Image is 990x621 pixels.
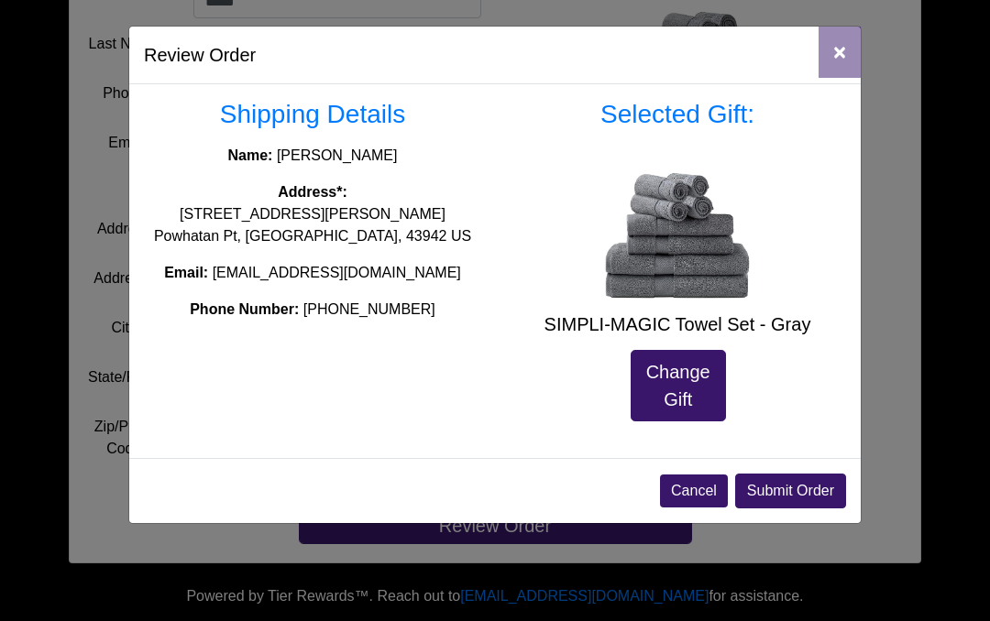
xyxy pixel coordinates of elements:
[228,147,273,163] strong: Name:
[277,147,398,163] span: [PERSON_NAME]
[164,265,208,280] strong: Email:
[190,301,299,317] strong: Phone Number:
[213,265,461,280] span: [EMAIL_ADDRESS][DOMAIN_NAME]
[819,27,861,78] button: Close
[604,152,751,299] img: SIMPLI-MAGIC Towel Set - Gray
[144,99,481,130] h3: Shipping Details
[278,184,347,200] strong: Address*:
[509,99,846,130] h3: Selected Gift:
[833,39,846,64] span: ×
[509,313,846,335] h5: SIMPLI-MAGIC Towel Set - Gray
[631,350,726,421] a: Change Gift
[154,206,471,244] span: [STREET_ADDRESS][PERSON_NAME] Powhatan Pt, [GEOGRAPHIC_DATA], 43942 US
[735,474,846,508] button: Submit Order
[660,474,728,507] button: Cancel
[303,301,435,317] span: [PHONE_NUMBER]
[144,41,256,69] h5: Review Order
